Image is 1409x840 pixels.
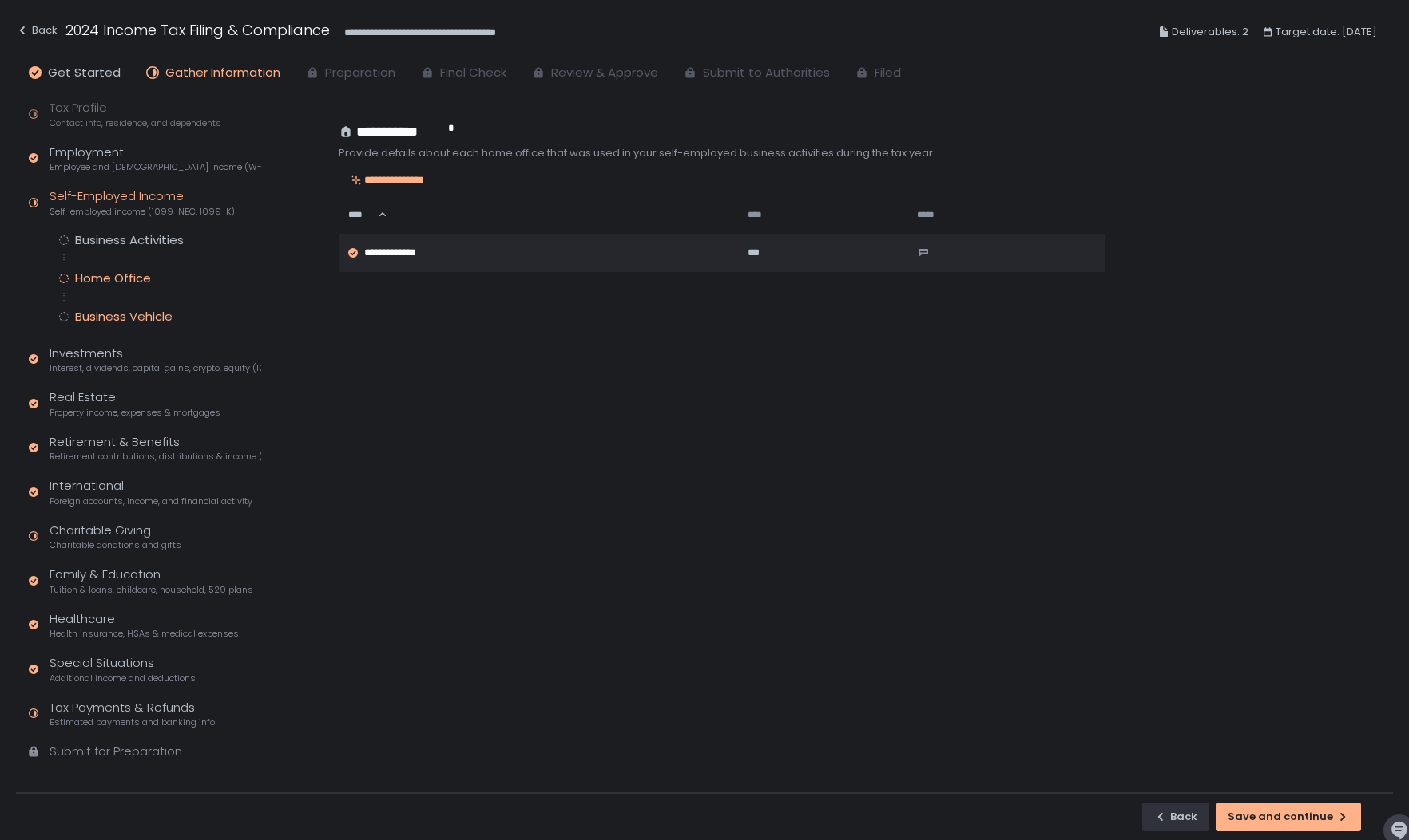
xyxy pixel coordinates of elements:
span: Self-employed income (1099-NEC, 1099-K) [50,206,235,218]
div: Healthcare [50,610,239,641]
div: Provide details about each home office that was used in your self-employed business activities du... [339,146,1105,160]
span: Final Check [440,64,506,82]
div: Business Activities [75,232,184,248]
div: Home Office [75,270,151,286]
div: Real Estate [50,388,220,419]
div: Investments [50,345,261,375]
span: Preparation [325,64,395,82]
div: International [50,477,252,507]
span: Charitable donations and gifts [50,539,181,551]
div: Tax Profile [50,99,221,129]
div: Submit for Preparation [50,743,182,761]
span: Foreign accounts, income, and financial activity [50,495,252,507]
span: Gather Information [165,64,280,82]
span: Estimated payments and banking info [50,716,215,728]
span: Target date: [DATE] [1276,22,1377,41]
h1: 2024 Income Tax Filing & Compliance [65,19,330,41]
div: Tax Payments & Refunds [50,699,215,729]
span: Employee and [DEMOGRAPHIC_DATA] income (W-2s) [50,161,261,173]
span: Contact info, residence, and dependents [50,117,221,129]
span: Property income, expenses & mortgages [50,407,220,419]
span: Deliverables: 2 [1172,22,1248,41]
div: Save and continue [1228,810,1349,824]
div: Special Situations [50,654,196,684]
div: Charitable Giving [50,522,181,552]
div: Back [1154,810,1197,824]
span: Interest, dividends, capital gains, crypto, equity (1099s, K-1s) [50,362,261,374]
button: Back [1142,803,1209,831]
span: Tuition & loans, childcare, household, 529 plans [50,584,253,596]
span: Get Started [48,64,121,82]
div: Family & Education [50,566,253,596]
div: Business Vehicle [75,309,173,325]
span: Review & Approve [551,64,658,82]
div: Self-Employed Income [50,187,235,218]
span: Retirement contributions, distributions & income (1099-R, 5498) [50,451,261,463]
button: Save and continue [1216,803,1361,831]
span: Health insurance, HSAs & medical expenses [50,628,239,640]
span: Additional income and deductions [50,672,196,684]
div: Employment [50,144,261,174]
span: Filed [875,64,901,82]
div: Retirement & Benefits [50,433,261,463]
div: Back [16,21,58,40]
button: Back [16,19,58,45]
span: Submit to Authorities [703,64,830,82]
